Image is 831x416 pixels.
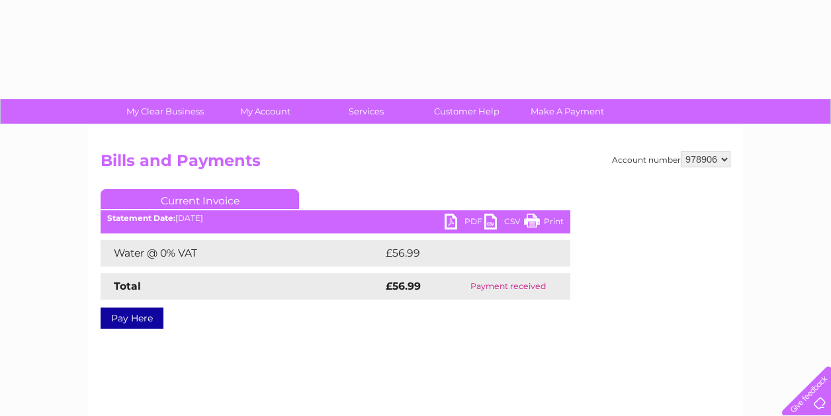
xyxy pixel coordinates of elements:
h2: Bills and Payments [101,151,730,177]
a: Services [312,99,421,124]
strong: Total [114,280,141,292]
td: £56.99 [382,240,545,267]
td: Water @ 0% VAT [101,240,382,267]
strong: £56.99 [386,280,421,292]
a: Make A Payment [513,99,622,124]
a: Current Invoice [101,189,299,209]
a: My Clear Business [110,99,220,124]
a: Pay Here [101,308,163,329]
a: CSV [484,214,524,233]
a: Customer Help [412,99,521,124]
td: Payment received [446,273,570,300]
b: Statement Date: [107,213,175,223]
div: [DATE] [101,214,570,223]
a: Print [524,214,564,233]
div: Account number [612,151,730,167]
a: PDF [445,214,484,233]
a: My Account [211,99,320,124]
